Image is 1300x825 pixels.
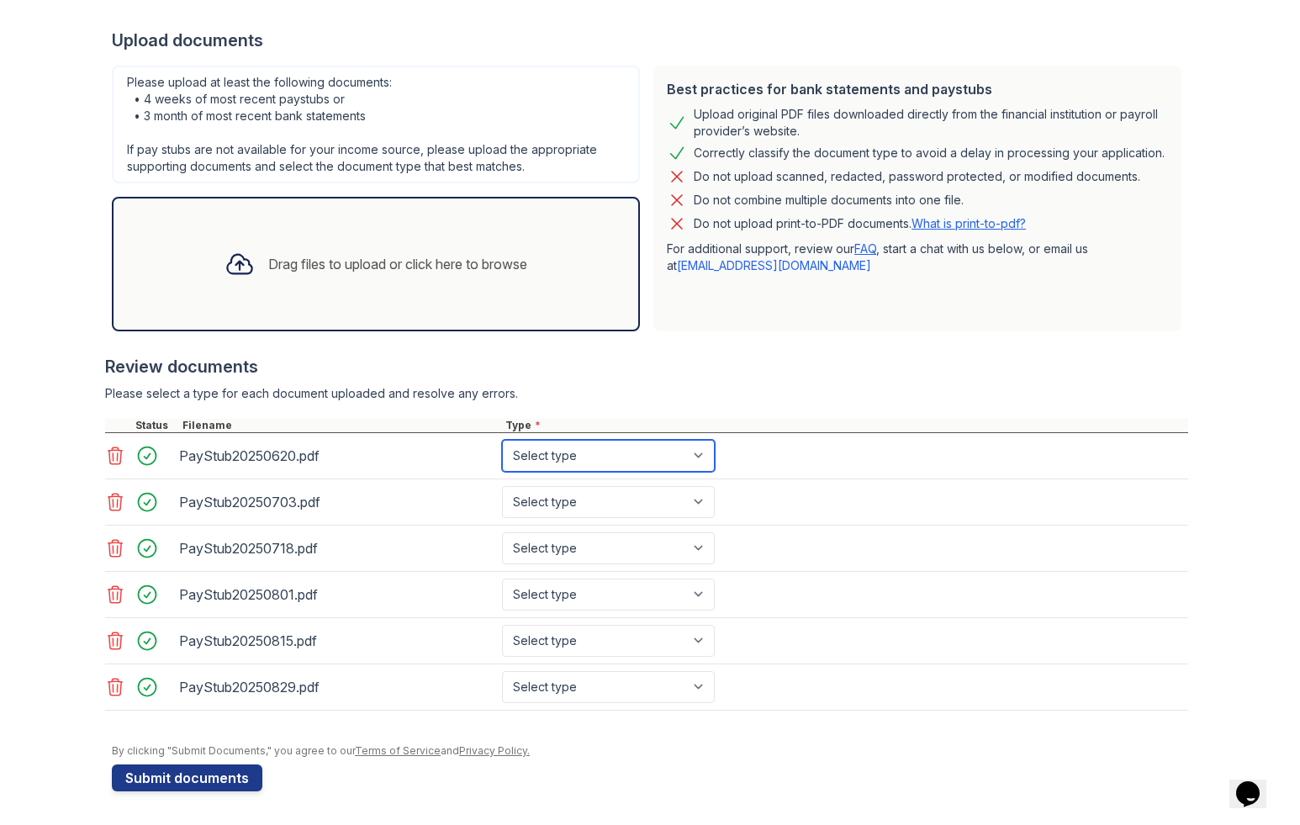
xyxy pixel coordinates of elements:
[502,419,1188,432] div: Type
[677,258,871,272] a: [EMAIL_ADDRESS][DOMAIN_NAME]
[667,241,1168,274] p: For additional support, review our , start a chat with us below, or email us at
[179,627,495,654] div: PayStub20250815.pdf
[179,535,495,562] div: PayStub20250718.pdf
[459,744,530,757] a: Privacy Policy.
[694,106,1168,140] div: Upload original PDF files downloaded directly from the financial institution or payroll provider’...
[694,167,1140,187] div: Do not upload scanned, redacted, password protected, or modified documents.
[268,254,527,274] div: Drag files to upload or click here to browse
[132,419,179,432] div: Status
[112,764,262,791] button: Submit documents
[105,385,1188,402] div: Please select a type for each document uploaded and resolve any errors.
[105,355,1188,378] div: Review documents
[667,79,1168,99] div: Best practices for bank statements and paystubs
[179,442,495,469] div: PayStub20250620.pdf
[179,674,495,701] div: PayStub20250829.pdf
[1229,758,1283,808] iframe: chat widget
[694,215,1026,232] p: Do not upload print-to-PDF documents.
[854,241,876,256] a: FAQ
[112,744,1188,758] div: By clicking "Submit Documents," you agree to our and
[912,216,1026,230] a: What is print-to-pdf?
[694,143,1165,163] div: Correctly classify the document type to avoid a delay in processing your application.
[179,489,495,516] div: PayStub20250703.pdf
[179,581,495,608] div: PayStub20250801.pdf
[112,66,640,183] div: Please upload at least the following documents: • 4 weeks of most recent paystubs or • 3 month of...
[355,744,441,757] a: Terms of Service
[694,190,964,210] div: Do not combine multiple documents into one file.
[179,419,502,432] div: Filename
[112,29,1188,52] div: Upload documents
